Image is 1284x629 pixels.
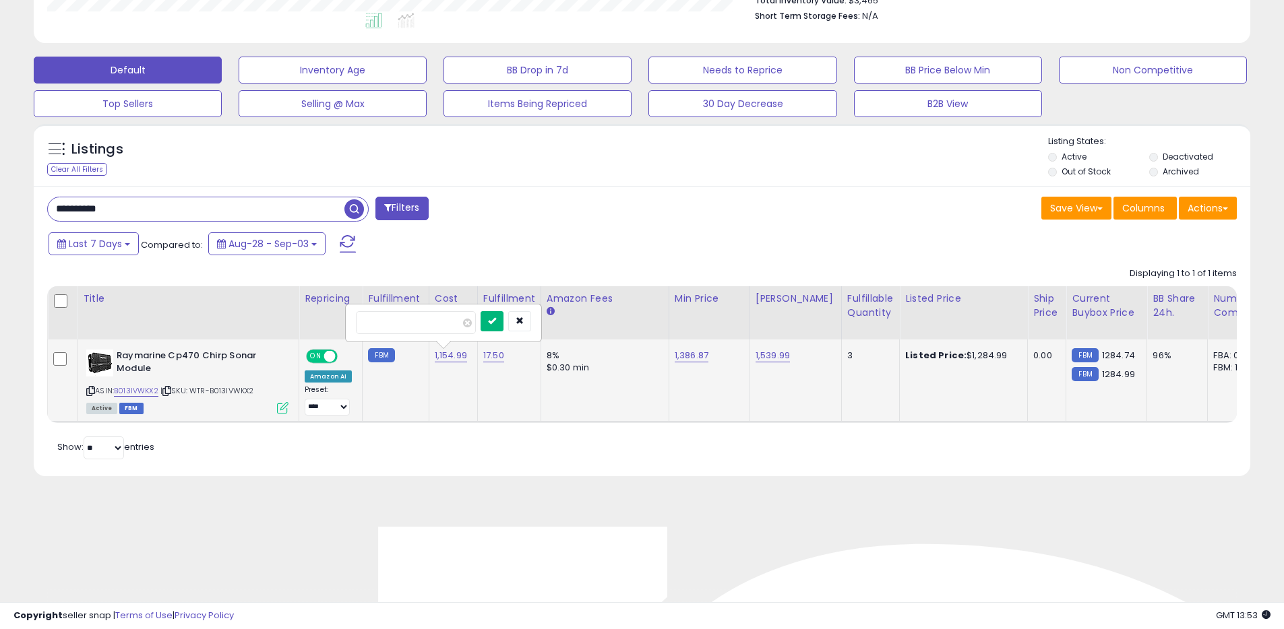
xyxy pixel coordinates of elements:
span: Compared to: [141,238,203,251]
div: FBA: 0 [1213,350,1258,362]
small: FBM [1072,367,1098,381]
h5: Listings [71,140,123,159]
span: 1284.74 [1102,349,1135,362]
button: Selling @ Max [239,90,427,117]
div: Fulfillable Quantity [847,292,894,320]
div: Listed Price [905,292,1022,306]
label: Out of Stock [1062,166,1111,177]
div: Displaying 1 to 1 of 1 items [1130,267,1237,280]
div: Min Price [675,292,744,306]
div: [PERSON_NAME] [756,292,836,306]
p: Listing States: [1048,135,1250,148]
b: Raymarine Cp470 Chirp Sonar Module [117,350,280,378]
div: Ship Price [1033,292,1060,320]
div: FBM: 18 [1213,362,1258,374]
div: $0.30 min [547,362,659,374]
div: Cost [435,292,472,306]
div: Fulfillment [368,292,423,306]
div: Preset: [305,385,352,416]
span: Aug-28 - Sep-03 [228,237,309,251]
button: 30 Day Decrease [648,90,836,117]
button: Last 7 Days [49,232,139,255]
label: Deactivated [1163,151,1213,162]
a: 17.50 [483,349,504,362]
div: 96% [1153,350,1197,362]
span: All listings currently available for purchase on Amazon [86,403,117,414]
button: BB Price Below Min [854,57,1042,84]
a: 1,386.87 [675,349,708,362]
span: Show: entries [57,440,154,453]
button: Aug-28 - Sep-03 [208,232,326,255]
a: B013IVWKX2 [114,385,158,397]
div: Current Buybox Price [1072,292,1141,320]
button: Needs to Reprice [648,57,836,84]
div: Title [83,292,293,306]
span: FBM [119,403,144,414]
small: Amazon Fees. [547,306,555,318]
span: OFF [336,351,357,362]
div: 0.00 [1033,350,1056,362]
button: Actions [1179,197,1237,220]
div: 8% [547,350,659,362]
span: 1284.99 [1102,368,1135,380]
span: ON [307,351,324,362]
button: Default [34,57,222,84]
div: ASIN: [86,350,288,412]
b: Listed Price: [905,349,967,362]
span: | SKU: WTR-B013IVWKX2 [160,385,254,396]
button: Items Being Repriced [444,90,632,117]
label: Archived [1163,166,1199,177]
span: Columns [1122,201,1165,215]
button: Columns [1113,197,1177,220]
div: Amazon Fees [547,292,663,306]
button: Filters [375,197,428,220]
div: Fulfillment Cost [483,292,535,320]
div: $1,284.99 [905,350,1017,362]
img: 41huc0Q2pRL._SL40_.jpg [86,350,113,376]
label: Active [1062,151,1087,162]
button: Inventory Age [239,57,427,84]
div: Clear All Filters [47,163,107,176]
small: FBM [1072,348,1098,362]
button: BB Drop in 7d [444,57,632,84]
div: Repricing [305,292,357,306]
span: Last 7 Days [69,237,122,251]
button: Top Sellers [34,90,222,117]
button: B2B View [854,90,1042,117]
span: N/A [862,9,878,22]
small: FBM [368,348,394,362]
div: BB Share 24h. [1153,292,1202,320]
div: Amazon AI [305,370,352,383]
a: 1,539.99 [756,349,790,362]
a: 1,154.99 [435,349,467,362]
b: Short Term Storage Fees: [755,10,860,22]
button: Save View [1041,197,1111,220]
button: Non Competitive [1059,57,1247,84]
div: Num of Comp. [1213,292,1262,320]
div: 3 [847,350,889,362]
